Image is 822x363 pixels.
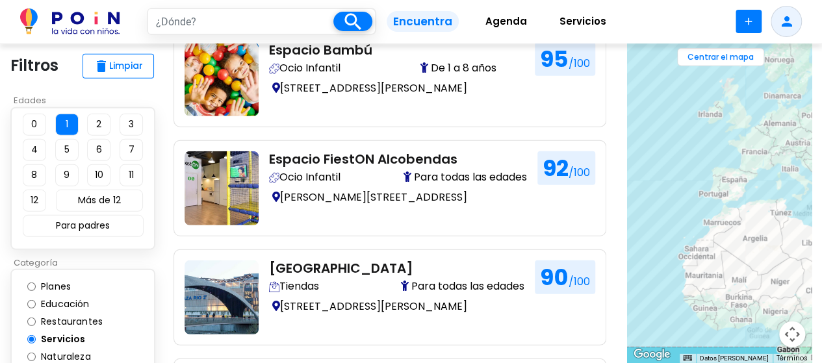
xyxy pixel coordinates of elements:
img: Explora centros de ocio cubiertos para niños: parques de bolas, ludotecas, salas de escape y más.... [269,64,279,74]
p: [STREET_ADDRESS][PERSON_NAME] [269,297,524,316]
img: espacio-fieston-alcobendas [185,151,259,225]
span: /100 [569,56,590,71]
button: 9 [55,164,79,186]
label: Educación [38,297,103,311]
a: Encuentra [376,6,469,38]
button: Centrar el mapa [677,48,764,66]
h2: Espacio Bambú [269,42,524,58]
button: 12 [23,190,46,212]
img: POiN [20,8,120,34]
button: Para padres [23,215,144,237]
p: Filtros [10,54,58,77]
button: 8 [23,164,46,186]
img: centro-comercial-plaza-rio-2 [185,260,259,334]
span: Servicios [554,11,612,32]
span: delete [94,58,109,74]
button: 6 [87,139,110,161]
button: 4 [23,139,46,161]
button: 5 [55,139,79,161]
button: Más de 12 [56,190,143,212]
h1: 92 [537,151,595,185]
input: ¿Dónde? [148,9,333,34]
span: /100 [569,274,590,289]
img: parque-de-bolas-madrid-espacio-bambu [185,42,259,116]
p: Categoría [10,257,163,269]
button: Combinaciones de teclas [683,354,692,363]
label: Servicios [38,332,99,346]
button: Controles de visualización del mapa [779,321,805,347]
button: Datos del mapa [700,354,769,363]
h2: [GEOGRAPHIC_DATA] [269,260,524,276]
p: Edades [10,94,163,107]
span: Agenda [480,11,533,32]
span: Para todas las edades [401,279,524,294]
button: 11 [120,164,143,186]
img: Explora centros de ocio cubiertos para niños: parques de bolas, ludotecas, salas de escape y más.... [269,173,279,183]
button: 2 [87,114,110,136]
img: Encuentra tiendas con espacios y servicios pensados para familias con niños: cambiadores, áreas d... [269,282,279,292]
button: 0 [23,114,46,136]
button: 1 [55,114,79,136]
img: Google [630,346,673,363]
span: De 1 a 8 años [420,60,524,76]
a: espacio-fieston-alcobendas Espacio FiestON Alcobendas Explora centros de ocio cubiertos para niño... [185,151,595,225]
i: search [341,10,364,33]
button: deleteLimpiar [83,54,154,79]
a: Servicios [543,6,623,38]
button: 3 [120,114,143,136]
button: 7 [120,139,143,161]
label: Planes [38,280,84,294]
p: [STREET_ADDRESS][PERSON_NAME] [269,79,524,97]
a: Agenda [469,6,543,38]
label: Restaurantes [38,315,116,329]
span: /100 [569,165,590,180]
span: Para todas las edades [404,169,527,185]
span: Ocio Infantil [269,60,340,76]
a: Términos [777,353,808,363]
a: parque-de-bolas-madrid-espacio-bambu Espacio Bambú Explora centros de ocio cubiertos para niños: ... [185,42,595,116]
h1: 90 [535,260,595,294]
h2: Espacio FiestON Alcobendas [269,151,527,167]
span: Tiendas [269,279,319,294]
button: 10 [87,164,110,186]
span: Ocio Infantil [269,169,340,185]
h1: 95 [535,42,595,76]
span: Encuentra [387,11,459,32]
a: centro-comercial-plaza-rio-2 [GEOGRAPHIC_DATA] Encuentra tiendas con espacios y servicios pensado... [185,260,595,334]
a: Abre esta zona en Google Maps (se abre en una nueva ventana) [630,346,673,363]
p: [PERSON_NAME][STREET_ADDRESS] [269,188,527,207]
